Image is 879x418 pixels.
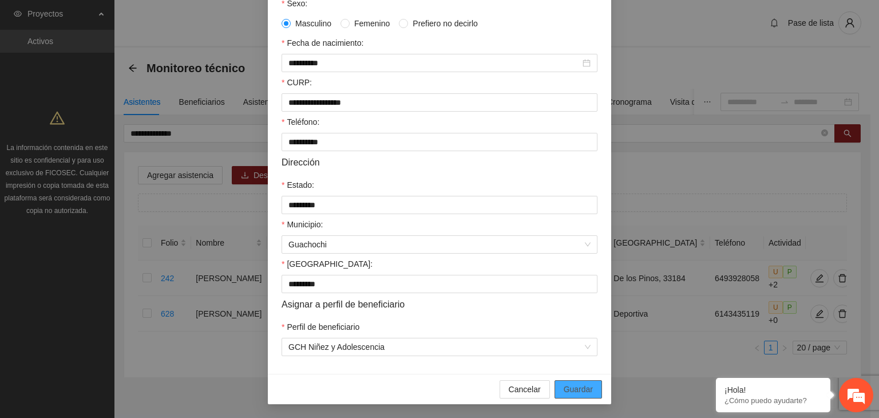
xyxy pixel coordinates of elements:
[282,275,597,293] input: Colonia:
[188,6,215,33] div: Minimizar ventana de chat en vivo
[282,37,363,49] label: Fecha de nacimiento:
[555,380,602,399] button: Guardar
[288,338,591,356] span: GCH Niñez y Adolescencia
[408,17,482,30] span: Prefiero no decirlo
[66,141,158,257] span: Estamos en línea.
[288,236,591,253] span: Guachochi
[282,179,314,191] label: Estado:
[282,116,319,128] label: Teléfono:
[724,396,822,405] p: ¿Cómo puedo ayudarte?
[564,383,593,396] span: Guardar
[282,76,312,89] label: CURP:
[291,17,336,30] span: Masculino
[282,196,597,214] input: Estado:
[282,258,373,270] label: Colonia:
[350,17,394,30] span: Femenino
[282,133,597,151] input: Teléfono:
[282,321,359,333] label: Perfil de beneficiario
[724,385,822,395] div: ¡Hola!
[282,93,597,112] input: CURP:
[282,218,323,231] label: Municipio:
[282,155,320,169] span: Dirección
[6,289,218,329] textarea: Escriba su mensaje y pulse “Intro”
[60,58,192,73] div: Chatee con nosotros ahora
[500,380,550,399] button: Cancelar
[288,57,580,69] input: Fecha de nacimiento:
[509,383,541,396] span: Cancelar
[282,297,405,311] span: Asignar a perfil de beneficiario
